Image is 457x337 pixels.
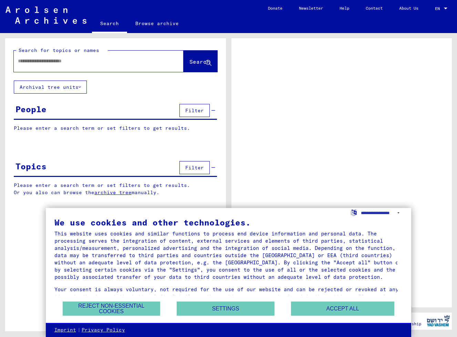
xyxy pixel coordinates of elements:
[177,302,274,316] button: Settings
[19,47,99,53] mat-label: Search for topics or names
[14,182,217,196] p: Please enter a search term or set filters to get results. Or you also can browse the manually.
[179,104,210,117] button: Filter
[425,312,451,329] img: yv_logo.png
[127,15,187,32] a: Browse archive
[15,103,46,115] div: People
[435,6,443,11] span: EN
[54,286,403,307] div: Your consent is always voluntary, not required for the use of our website and can be rejected or ...
[185,165,204,171] span: Filter
[6,7,86,24] img: Arolsen_neg.svg
[63,302,160,316] button: Reject non-essential cookies
[184,51,217,72] button: Search
[189,58,210,65] span: Search
[92,15,127,33] a: Search
[54,218,403,227] div: We use cookies and other technologies.
[14,125,217,132] p: Please enter a search term or set filters to get results.
[94,189,132,196] a: archive tree
[185,107,204,114] span: Filter
[15,160,46,172] div: Topics
[291,302,394,316] button: Accept all
[54,230,403,281] div: This website uses cookies and similar functions to process end device information and personal da...
[82,327,125,334] a: Privacy Policy
[14,81,87,94] button: Archival tree units
[54,327,76,334] a: Imprint
[179,161,210,174] button: Filter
